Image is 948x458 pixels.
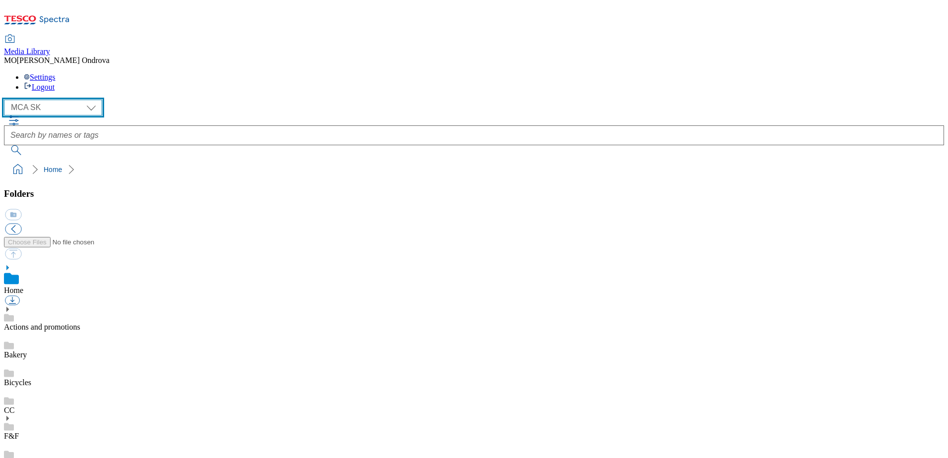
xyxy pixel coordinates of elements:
h3: Folders [4,188,944,199]
span: MO [4,56,17,64]
a: CC [4,406,14,414]
span: [PERSON_NAME] Ondrova [17,56,110,64]
a: Home [44,166,62,173]
span: Media Library [4,47,50,56]
a: F&F [4,432,19,440]
input: Search by names or tags [4,125,944,145]
a: Bakery [4,350,27,359]
a: Home [4,286,23,294]
a: Actions and promotions [4,323,80,331]
a: Media Library [4,35,50,56]
a: Settings [24,73,56,81]
a: Bicycles [4,378,31,387]
nav: breadcrumb [4,160,944,179]
a: Logout [24,83,55,91]
a: home [10,162,26,177]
